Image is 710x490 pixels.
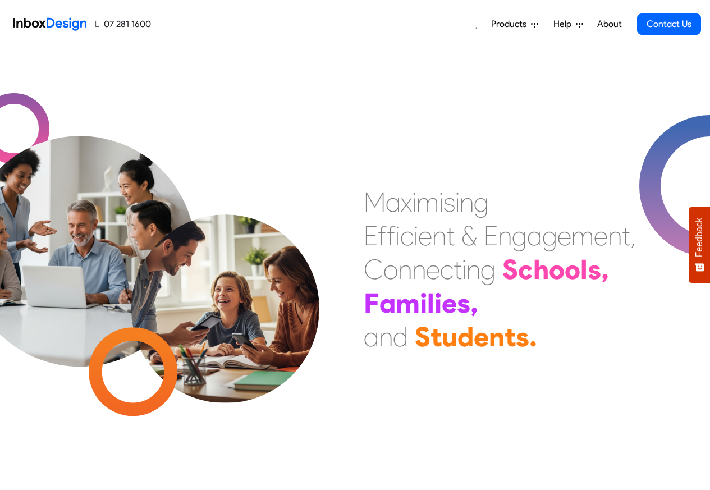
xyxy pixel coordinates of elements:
div: c [400,219,414,253]
div: g [512,219,527,253]
div: m [396,286,420,320]
div: F [364,286,379,320]
div: o [565,253,580,286]
div: u [442,320,457,354]
span: Help [553,17,576,31]
div: i [412,185,416,219]
div: d [393,320,408,354]
div: n [489,320,505,354]
div: d [457,320,474,354]
div: s [443,185,455,219]
div: e [594,219,608,253]
div: g [542,219,557,253]
div: e [557,219,571,253]
div: e [426,253,440,286]
div: Maximising Efficient & Engagement, Connecting Schools, Families, and Students. [364,185,636,354]
div: i [396,219,400,253]
span: Products [491,17,531,31]
div: a [364,320,379,354]
div: e [442,286,457,320]
div: n [432,219,446,253]
a: Products [487,13,543,35]
div: f [387,219,396,253]
div: o [383,253,398,286]
div: m [571,219,594,253]
div: g [474,185,489,219]
div: c [440,253,454,286]
a: 07 281 1600 [95,17,151,31]
div: a [386,185,401,219]
div: . [529,320,537,354]
div: n [460,185,474,219]
div: t [622,219,630,253]
div: , [470,286,478,320]
div: , [601,253,609,286]
a: Contact Us [637,13,701,35]
div: n [498,219,512,253]
div: S [502,253,518,286]
img: parents_with_child.png [108,168,343,403]
div: s [516,320,529,354]
div: o [549,253,565,286]
div: l [427,286,434,320]
div: a [527,219,542,253]
div: i [420,286,427,320]
a: About [594,13,625,35]
div: n [398,253,412,286]
div: , [630,219,636,253]
div: E [484,219,498,253]
div: n [466,253,480,286]
div: M [364,185,386,219]
div: & [461,219,477,253]
div: i [439,185,443,219]
div: C [364,253,383,286]
div: t [430,320,442,354]
div: i [434,286,442,320]
div: c [518,253,533,286]
div: s [457,286,470,320]
div: t [446,219,455,253]
div: i [414,219,418,253]
div: t [505,320,516,354]
div: e [474,320,489,354]
div: h [533,253,549,286]
div: m [416,185,439,219]
div: s [588,253,601,286]
div: n [379,320,393,354]
div: t [454,253,462,286]
div: S [415,320,430,354]
div: i [455,185,460,219]
div: f [378,219,387,253]
div: E [364,219,378,253]
div: i [462,253,466,286]
div: n [412,253,426,286]
div: l [580,253,588,286]
div: n [608,219,622,253]
div: g [480,253,496,286]
div: a [379,286,396,320]
div: x [401,185,412,219]
span: Feedback [694,218,704,257]
div: e [418,219,432,253]
button: Feedback - Show survey [689,207,710,283]
a: Help [549,13,588,35]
